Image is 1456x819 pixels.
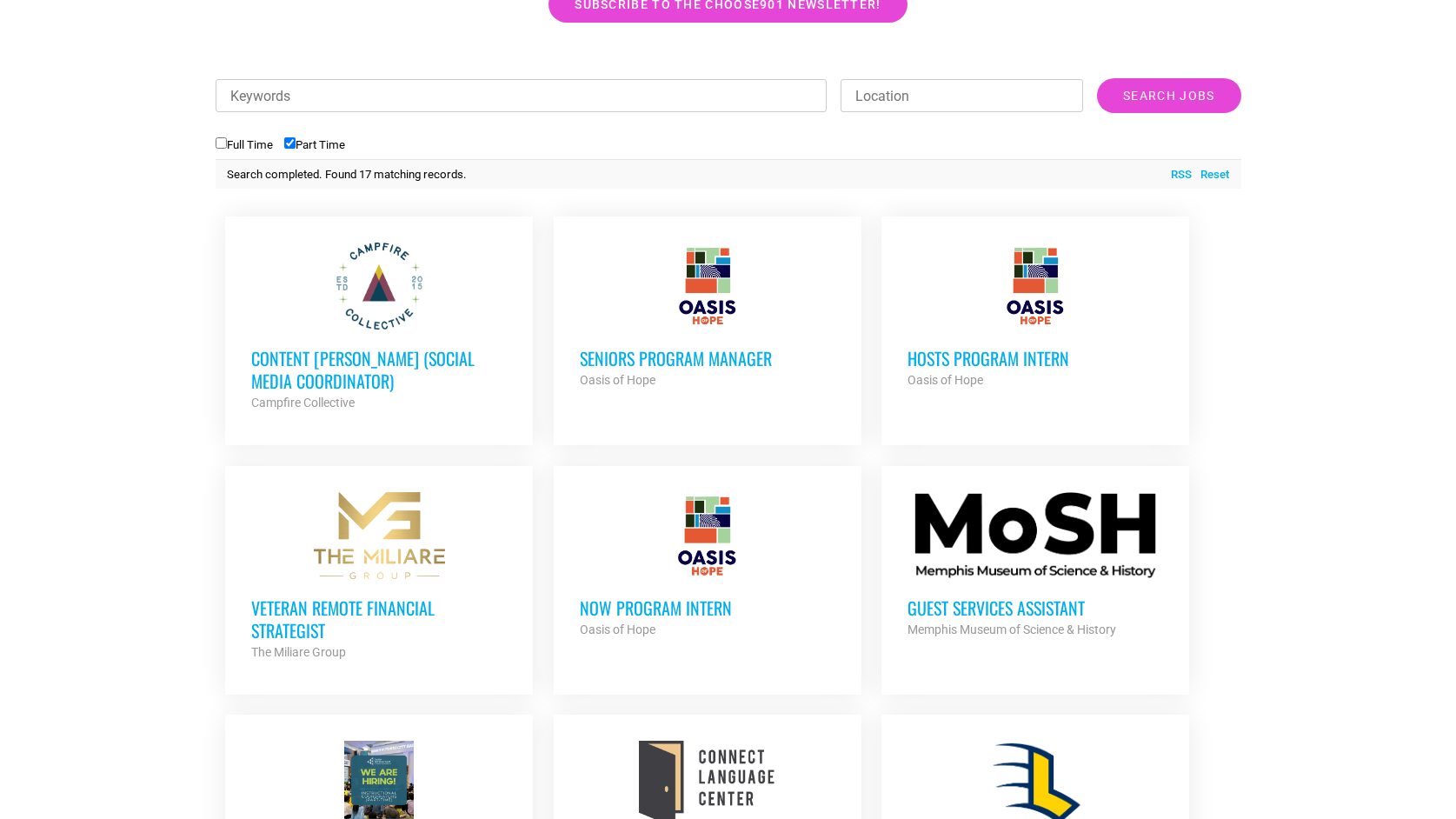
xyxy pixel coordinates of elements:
input: Search Jobs [1097,78,1240,113]
label: Part Time [284,138,345,151]
a: Guest Services Assistant Memphis Museum of Science & History [881,466,1189,666]
h3: Guest Services Assistant [908,596,1163,619]
strong: Oasis of Hope [580,373,655,387]
a: Content [PERSON_NAME] (Social Media Coordinator) Campfire Collective [225,216,533,439]
strong: The Miliare Group [251,645,346,659]
strong: Oasis of Hope [908,373,983,387]
a: HOSTS Program Intern Oasis of Hope [881,216,1189,416]
h3: Veteran Remote Financial Strategist [251,596,507,642]
input: Keywords [216,79,828,112]
h3: Seniors Program Manager [580,347,835,370]
span: Search completed. Found 17 matching records. [227,168,467,181]
label: Full Time [216,138,273,151]
input: Location [841,79,1083,112]
strong: Memphis Museum of Science & History [908,623,1116,636]
h3: HOSTS Program Intern [908,347,1163,370]
strong: Campfire Collective [251,396,355,409]
h3: NOW Program Intern [580,596,835,619]
a: Veteran Remote Financial Strategist The Miliare Group [225,466,533,689]
input: Full Time [216,137,227,149]
a: RSS [1162,166,1192,183]
strong: Oasis of Hope [580,623,655,636]
a: Seniors Program Manager Oasis of Hope [554,216,861,416]
input: Part Time [284,137,296,149]
a: NOW Program Intern Oasis of Hope [554,466,861,666]
a: Reset [1192,166,1229,183]
h3: Content [PERSON_NAME] (Social Media Coordinator) [251,347,507,392]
